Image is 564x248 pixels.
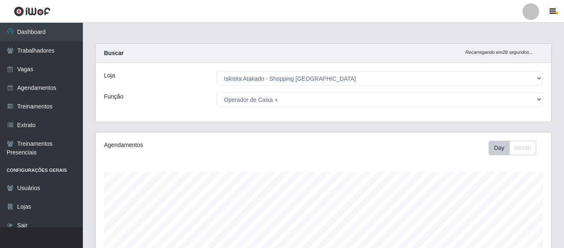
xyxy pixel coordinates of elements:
[489,141,536,155] div: First group
[14,6,51,17] img: CoreUI Logo
[104,50,123,56] strong: Buscar
[104,71,115,80] label: Loja
[104,92,123,101] label: Função
[489,141,543,155] div: Toolbar with button groups
[465,50,533,55] i: Recarregando em 28 segundos...
[509,141,536,155] button: Month
[104,141,280,149] div: Agendamentos
[489,141,510,155] button: Day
